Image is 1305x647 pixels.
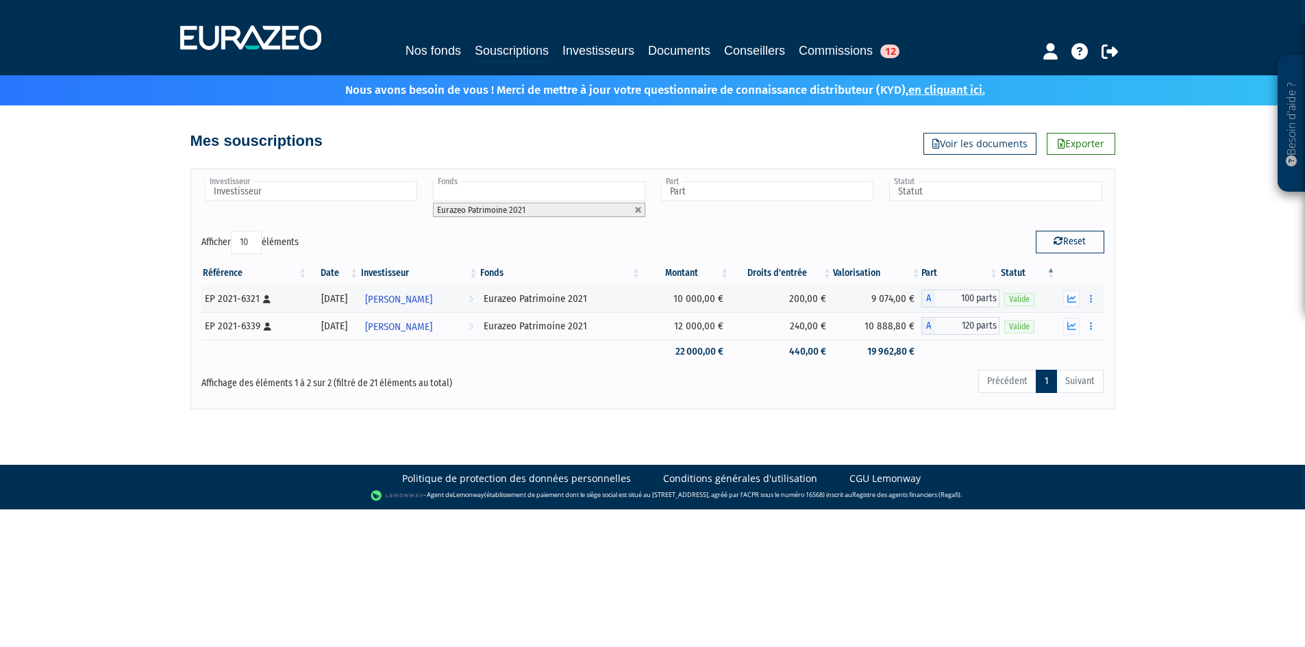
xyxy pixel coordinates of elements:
button: Reset [1036,231,1104,253]
a: 1 [1036,370,1057,393]
i: Voir l'investisseur [469,287,473,312]
span: [PERSON_NAME] [365,314,432,340]
th: Date: activer pour trier la colonne par ordre croissant [308,262,360,285]
td: 440,00 € [730,340,833,364]
h4: Mes souscriptions [190,133,323,149]
td: 22 000,00 € [642,340,731,364]
a: Investisseurs [562,41,634,60]
th: Fonds: activer pour trier la colonne par ordre croissant [479,262,641,285]
span: 100 parts [935,290,999,307]
i: Voir l'investisseur [469,314,473,340]
i: [Français] Personne physique [264,322,271,331]
a: Conseillers [724,41,785,60]
td: 9 074,00 € [833,285,922,312]
a: CGU Lemonway [849,472,921,485]
a: [PERSON_NAME] [360,285,479,312]
td: 10 888,80 € [833,312,922,340]
div: A - Eurazeo Patrimoine 2021 [921,290,999,307]
span: A [921,317,935,335]
a: [PERSON_NAME] [360,312,479,340]
div: [DATE] [313,319,355,333]
div: Eurazeo Patrimoine 2021 [484,319,636,333]
div: EP 2021-6339 [205,319,304,333]
div: A - Eurazeo Patrimoine 2021 [921,317,999,335]
a: Lemonway [453,490,484,499]
a: Voir les documents [923,133,1036,155]
span: A [921,290,935,307]
th: Investisseur: activer pour trier la colonne par ordre croissant [360,262,479,285]
a: Exporter [1047,133,1115,155]
td: 12 000,00 € [642,312,731,340]
span: Valide [1004,293,1034,306]
a: Registre des agents financiers (Regafi) [852,490,960,499]
td: 240,00 € [730,312,833,340]
div: [DATE] [313,292,355,306]
p: Besoin d'aide ? [1284,62,1300,186]
span: Eurazeo Patrimoine 2021 [437,205,525,215]
span: 12 [880,45,899,58]
td: 19 962,80 € [833,340,922,364]
a: Souscriptions [475,41,549,62]
i: [Français] Personne physique [263,295,271,303]
a: en cliquant ici. [908,83,985,97]
th: Montant: activer pour trier la colonne par ordre croissant [642,262,731,285]
td: 10 000,00 € [642,285,731,312]
th: Part: activer pour trier la colonne par ordre croissant [921,262,999,285]
span: [PERSON_NAME] [365,287,432,312]
a: Conditions générales d'utilisation [663,472,817,485]
a: Politique de protection des données personnelles [402,472,631,485]
div: Affichage des éléments 1 à 2 sur 2 (filtré de 21 éléments au total) [201,368,566,390]
a: Nos fonds [406,41,461,60]
img: logo-lemonway.png [371,489,423,503]
span: 120 parts [935,317,999,335]
a: Documents [648,41,710,60]
div: EP 2021-6321 [205,292,304,306]
select: Afficheréléments [231,231,262,254]
img: 1732889491-logotype_eurazeo_blanc_rvb.png [180,25,321,50]
th: Statut : activer pour trier la colonne par ordre d&eacute;croissant [999,262,1056,285]
th: Référence : activer pour trier la colonne par ordre croissant [201,262,309,285]
div: Eurazeo Patrimoine 2021 [484,292,636,306]
a: Commissions12 [799,41,899,60]
label: Afficher éléments [201,231,299,254]
div: - Agent de (établissement de paiement dont le siège social est situé au [STREET_ADDRESS], agréé p... [14,489,1291,503]
th: Valorisation: activer pour trier la colonne par ordre croissant [833,262,922,285]
span: Valide [1004,320,1034,333]
p: Nous avons besoin de vous ! Merci de mettre à jour votre questionnaire de connaissance distribute... [306,79,985,99]
td: 200,00 € [730,285,833,312]
th: Droits d'entrée: activer pour trier la colonne par ordre croissant [730,262,833,285]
